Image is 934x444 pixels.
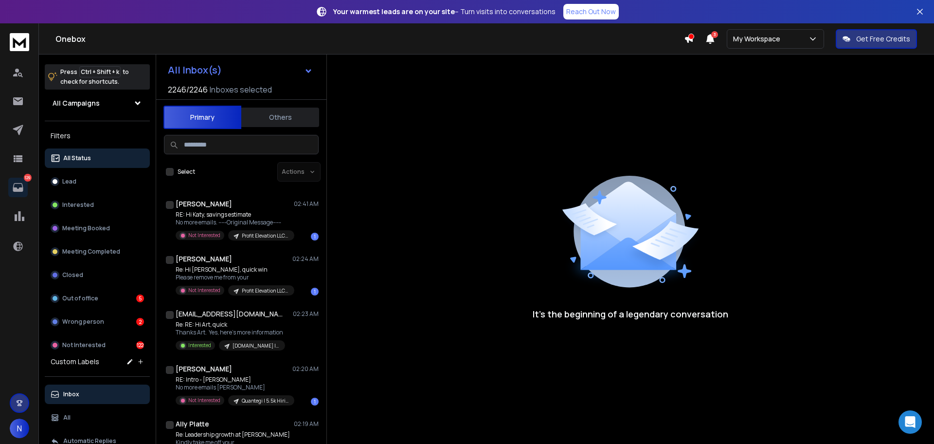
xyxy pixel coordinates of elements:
p: Meeting Booked [62,224,110,232]
button: Inbox [45,385,150,404]
p: No more emails [PERSON_NAME] [176,384,292,391]
p: Reach Out Now [566,7,616,17]
p: Not Interested [62,341,106,349]
h1: All Inbox(s) [168,65,222,75]
p: Closed [62,271,83,279]
strong: Your warmest leads are on your site [333,7,455,16]
div: 2 [136,318,144,326]
p: All Status [63,154,91,162]
p: All [63,414,71,422]
p: Quantegi | 5.5k Hiring in finance - General [242,397,288,405]
div: 1 [311,288,319,296]
p: 129 [24,174,32,182]
button: Wrong person2 [45,312,150,332]
p: My Workspace [733,34,784,44]
p: Press to check for shortcuts. [60,67,129,87]
p: Profit Elevation LLC | [PERSON_NAME] 8.6k Trucking-Railroad-Transportation [242,232,288,240]
p: Out of office [62,295,98,302]
h1: Onebox [55,33,684,45]
button: Meeting Booked [45,219,150,238]
a: Reach Out Now [563,4,619,19]
p: Interested [188,342,211,349]
p: 02:20 AM [292,365,319,373]
button: Not Interested122 [45,335,150,355]
p: Not Interested [188,287,220,294]
p: Inbox [63,390,79,398]
button: N [10,419,29,438]
p: Thanks Art. Yes, here’s more information [176,329,285,336]
button: All [45,408,150,427]
p: Get Free Credits [856,34,910,44]
p: Re: Leadership growth at [PERSON_NAME] [176,431,292,439]
label: Select [178,168,195,176]
a: 129 [8,178,28,197]
h1: Ally Platte [176,419,209,429]
div: 1 [311,398,319,406]
h1: All Campaigns [53,98,100,108]
p: 02:24 AM [292,255,319,263]
button: Others [241,107,319,128]
button: Out of office5 [45,289,150,308]
p: No more emails. -----Original Message----- [176,219,292,226]
span: Ctrl + Shift + k [79,66,121,77]
div: 5 [136,295,144,302]
p: Please remove me from your [176,274,292,281]
p: RE: Hi Katy, savings estimate [176,211,292,219]
p: 02:41 AM [294,200,319,208]
div: 1 [311,233,319,240]
button: All Status [45,148,150,168]
h1: [PERSON_NAME] [176,364,232,374]
p: Lead [62,178,76,185]
p: It’s the beginning of a legendary conversation [533,307,728,321]
p: Not Interested [188,232,220,239]
div: 122 [136,341,144,349]
p: Not Interested [188,397,220,404]
button: All Campaigns [45,93,150,113]
p: Profit Elevation LLC | [PERSON_NAME] 8.6k Trucking-Railroad-Transportation [242,287,288,295]
h3: Filters [45,129,150,143]
span: 3 [711,31,718,38]
h1: [PERSON_NAME] [176,199,232,209]
button: Closed [45,265,150,285]
h3: Inboxes selected [210,84,272,95]
button: Interested [45,195,150,215]
p: 02:23 AM [293,310,319,318]
img: logo [10,33,29,51]
p: 02:19 AM [294,420,319,428]
button: Primary [163,106,241,129]
p: Wrong person [62,318,104,326]
button: Get Free Credits [836,29,917,49]
p: Meeting Completed [62,248,120,256]
p: Re: Hi [PERSON_NAME], quick win [176,266,292,274]
div: Open Intercom Messenger [898,410,922,434]
p: [DOMAIN_NAME] | 14.2k Coaches-Consulting-Fitness-IT [233,342,279,350]
p: RE: Intro - [PERSON_NAME] [176,376,292,384]
span: 2246 / 2246 [168,84,208,95]
button: All Inbox(s) [160,60,321,80]
button: Meeting Completed [45,242,150,261]
h1: [EMAIL_ADDRESS][DOMAIN_NAME] [176,309,283,319]
p: Re: RE: Hi Art, quick [176,321,285,329]
p: – Turn visits into conversations [333,7,556,17]
h3: Custom Labels [51,357,99,367]
button: Lead [45,172,150,191]
p: Interested [62,201,94,209]
h1: [PERSON_NAME] [176,254,232,264]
